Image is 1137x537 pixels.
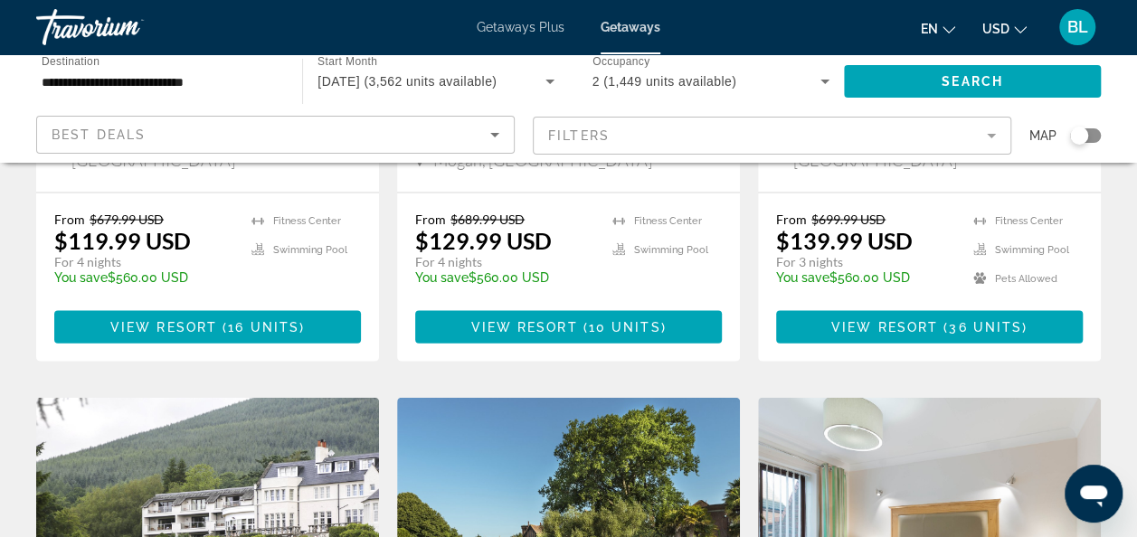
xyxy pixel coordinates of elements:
a: Travorium [36,4,217,51]
span: Search [942,74,1003,89]
span: BL [1067,18,1088,36]
span: You save [776,270,829,285]
span: Swimming Pool [273,244,347,256]
mat-select: Sort by [52,124,499,146]
p: For 3 nights [776,254,955,270]
button: Change currency [982,15,1027,42]
p: $129.99 USD [415,227,552,254]
span: From [54,212,85,227]
span: You save [54,270,108,285]
button: Search [844,65,1101,98]
button: Filter [533,116,1011,155]
span: From [415,212,446,227]
span: Swimming Pool [634,244,708,256]
span: Start Month [317,56,377,68]
span: 16 units [228,320,299,334]
span: en [921,22,938,36]
p: $119.99 USD [54,227,191,254]
span: Fitness Center [995,215,1063,227]
span: [DATE] (3,562 units available) [317,74,497,89]
span: View Resort [831,320,938,334]
span: ( ) [577,320,666,334]
span: 10 units [589,320,661,334]
a: Getaways Plus [477,20,564,34]
button: View Resort(16 units) [54,311,361,344]
span: ( ) [938,320,1028,334]
p: $560.00 USD [54,270,233,285]
p: $560.00 USD [415,270,594,285]
span: Swimming Pool [995,244,1069,256]
button: User Menu [1054,8,1101,46]
span: Best Deals [52,127,146,142]
span: From [776,212,807,227]
span: ( ) [217,320,305,334]
p: $560.00 USD [776,270,955,285]
span: Pets Allowed [995,273,1057,285]
span: 36 units [949,320,1022,334]
span: $699.99 USD [811,212,886,227]
span: View Resort [110,320,217,334]
span: Destination [42,55,99,67]
span: $679.99 USD [90,212,164,227]
span: Fitness Center [273,215,341,227]
span: Fitness Center [634,215,702,227]
p: For 4 nights [54,254,233,270]
span: 2 (1,449 units available) [592,74,737,89]
a: Getaways [601,20,660,34]
span: You save [415,270,469,285]
p: $139.99 USD [776,227,913,254]
span: $689.99 USD [450,212,525,227]
button: View Resort(10 units) [415,311,722,344]
span: USD [982,22,1009,36]
button: Change language [921,15,955,42]
p: For 4 nights [415,254,594,270]
iframe: Bouton de lancement de la fenêtre de messagerie [1065,465,1123,523]
button: View Resort(36 units) [776,311,1083,344]
span: Map [1029,123,1056,148]
span: View Resort [470,320,577,334]
span: Occupancy [592,56,649,68]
